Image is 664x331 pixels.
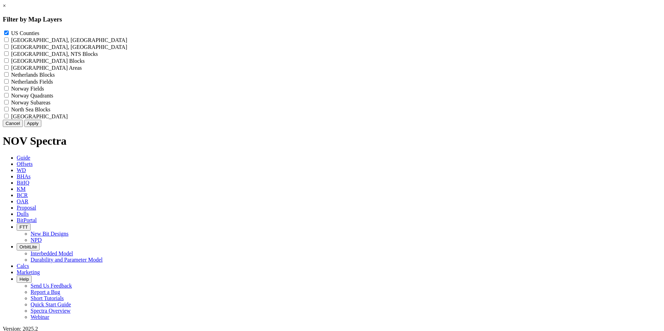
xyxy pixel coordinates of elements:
span: OrbitLite [19,244,37,249]
label: [GEOGRAPHIC_DATA], [GEOGRAPHIC_DATA] [11,44,127,50]
a: × [3,3,6,9]
span: BCR [17,192,28,198]
label: [GEOGRAPHIC_DATA] Areas [11,65,82,71]
a: Webinar [31,314,49,320]
a: New Bit Designs [31,231,68,237]
label: US Counties [11,30,39,36]
span: OAR [17,198,28,204]
a: Report a Bug [31,289,60,295]
button: Apply [24,120,41,127]
label: [GEOGRAPHIC_DATA] [11,113,68,119]
label: Norway Fields [11,86,44,92]
span: BitPortal [17,217,37,223]
h3: Filter by Map Layers [3,16,661,23]
button: Cancel [3,120,23,127]
a: NPD [31,237,42,243]
a: Short Tutorials [31,295,64,301]
h1: NOV Spectra [3,135,661,147]
a: Send Us Feedback [31,283,72,289]
a: Durability and Parameter Model [31,257,103,263]
label: Norway Subareas [11,100,50,105]
span: WD [17,167,26,173]
label: Netherlands Fields [11,79,53,85]
label: Norway Quadrants [11,93,53,99]
span: Guide [17,155,30,161]
span: BitIQ [17,180,29,186]
span: Marketing [17,269,40,275]
label: [GEOGRAPHIC_DATA], NTS Blocks [11,51,98,57]
span: Offsets [17,161,33,167]
span: KM [17,186,26,192]
a: Spectra Overview [31,308,70,314]
label: [GEOGRAPHIC_DATA] Blocks [11,58,85,64]
label: Netherlands Blocks [11,72,55,78]
a: Interbedded Model [31,251,73,256]
span: BHAs [17,173,31,179]
span: FTT [19,224,28,230]
label: [GEOGRAPHIC_DATA], [GEOGRAPHIC_DATA] [11,37,127,43]
span: Proposal [17,205,36,211]
span: Calcs [17,263,29,269]
span: Help [19,277,29,282]
a: Quick Start Guide [31,302,71,307]
span: Dulls [17,211,29,217]
label: North Sea Blocks [11,107,50,112]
